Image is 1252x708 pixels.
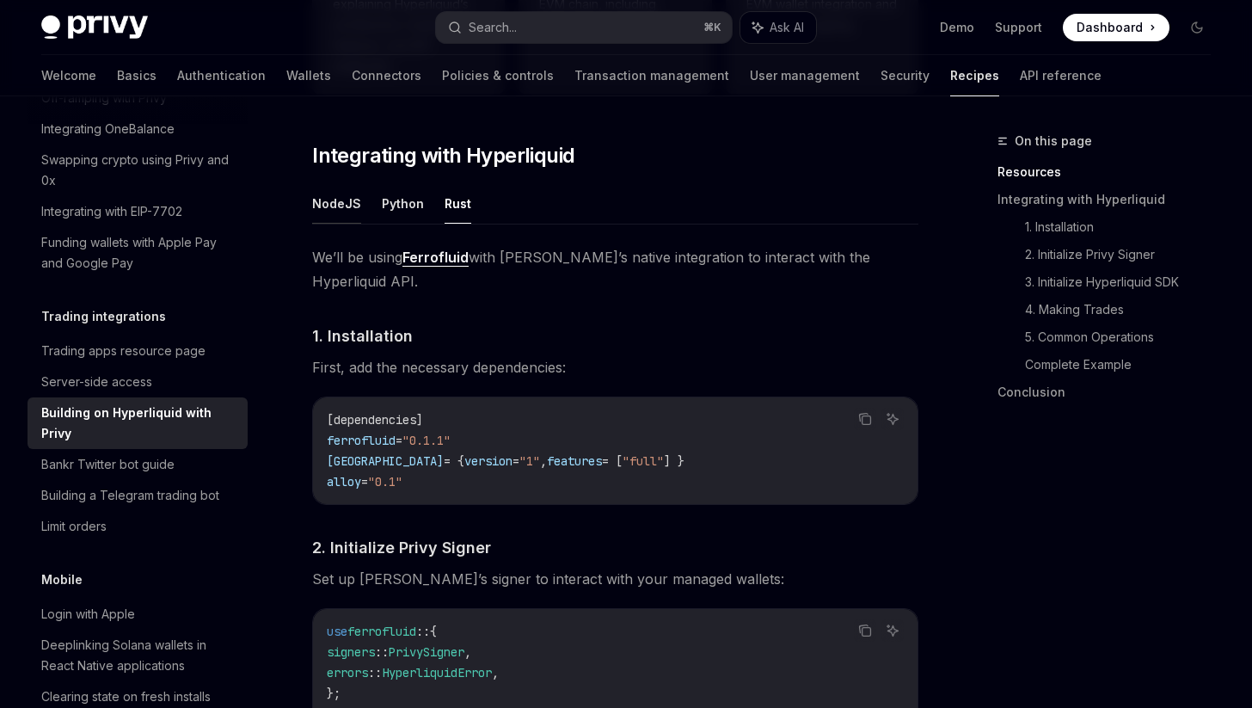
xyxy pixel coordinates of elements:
[1020,55,1102,96] a: API reference
[28,480,248,511] a: Building a Telegram trading bot
[1025,351,1224,379] a: Complete Example
[286,55,331,96] a: Wallets
[368,474,402,489] span: "0.1"
[750,55,860,96] a: User management
[1025,241,1224,268] a: 2. Initialize Privy Signer
[28,630,248,681] a: Deeplinking Solana wallets in React Native applications
[327,686,341,701] span: };
[997,186,1224,213] a: Integrating with Hyperliquid
[436,12,733,43] button: Search...⌘K
[41,306,166,327] h5: Trading integrations
[28,511,248,542] a: Limit orders
[574,55,729,96] a: Transaction management
[997,158,1224,186] a: Resources
[1015,131,1092,151] span: On this page
[41,232,237,274] div: Funding wallets with Apple Pay and Google Pay
[28,397,248,449] a: Building on Hyperliquid with Privy
[312,355,918,379] span: First, add the necessary dependencies:
[445,183,471,224] button: Rust
[703,21,721,34] span: ⌘ K
[519,453,540,469] span: "1"
[41,55,96,96] a: Welcome
[1025,268,1224,296] a: 3. Initialize Hyperliquid SDK
[327,665,368,680] span: errors
[512,453,519,469] span: =
[547,453,602,469] span: features
[41,201,182,222] div: Integrating with EIP-7702
[312,245,918,293] span: We’ll be using with [PERSON_NAME]’s native integration to interact with the Hyperliquid API.
[881,55,930,96] a: Security
[444,453,464,469] span: = {
[28,366,248,397] a: Server-side access
[28,449,248,480] a: Bankr Twitter bot guide
[1183,14,1211,41] button: Toggle dark mode
[361,474,368,489] span: =
[41,15,148,40] img: dark logo
[442,55,554,96] a: Policies & controls
[1025,296,1224,323] a: 4. Making Trades
[28,599,248,630] a: Login with Apple
[430,624,437,639] span: {
[464,644,471,660] span: ,
[881,619,904,642] button: Ask AI
[327,474,361,489] span: alloy
[1077,19,1143,36] span: Dashboard
[389,644,464,660] span: PrivySigner
[327,412,334,428] span: [
[375,644,389,660] span: ::
[41,485,219,506] div: Building a Telegram trading bot
[540,453,547,469] span: ,
[416,624,430,639] span: ::
[469,17,517,38] div: Search...
[327,453,444,469] span: [GEOGRAPHIC_DATA]
[1025,213,1224,241] a: 1. Installation
[41,119,175,139] div: Integrating OneBalance
[940,19,974,36] a: Demo
[41,403,237,444] div: Building on Hyperliquid with Privy
[402,249,469,267] a: Ferrofluid
[28,145,248,196] a: Swapping crypto using Privy and 0x
[396,433,402,448] span: =
[382,665,492,680] span: HyperliquidError
[854,619,876,642] button: Copy the contents from the code block
[312,536,491,559] span: 2. Initialize Privy Signer
[41,372,152,392] div: Server-side access
[41,635,237,676] div: Deeplinking Solana wallets in React Native applications
[997,379,1224,406] a: Conclusion
[327,644,375,660] span: signers
[327,624,347,639] span: use
[854,408,876,430] button: Copy the contents from the code block
[347,624,416,639] span: ferrofluid
[416,412,423,428] span: ]
[327,433,396,448] span: ferrofluid
[41,686,211,707] div: Clearing state on fresh installs
[28,114,248,145] a: Integrating OneBalance
[602,453,623,469] span: = [
[770,19,804,36] span: Ask AI
[368,665,382,680] span: ::
[41,150,237,191] div: Swapping crypto using Privy and 0x
[117,55,156,96] a: Basics
[312,324,413,348] span: 1. Installation
[312,142,574,169] span: Integrating with Hyperliquid
[950,55,999,96] a: Recipes
[382,183,424,224] button: Python
[1025,323,1224,351] a: 5. Common Operations
[28,336,248,366] a: Trading apps resource page
[312,183,361,224] button: NodeJS
[740,12,816,43] button: Ask AI
[41,569,83,590] h5: Mobile
[623,453,664,469] span: "full"
[28,196,248,227] a: Integrating with EIP-7702
[492,665,499,680] span: ,
[995,19,1042,36] a: Support
[352,55,421,96] a: Connectors
[41,604,135,625] div: Login with Apple
[41,454,175,475] div: Bankr Twitter bot guide
[464,453,512,469] span: version
[1063,14,1169,41] a: Dashboard
[177,55,266,96] a: Authentication
[41,341,206,361] div: Trading apps resource page
[664,453,684,469] span: ] }
[881,408,904,430] button: Ask AI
